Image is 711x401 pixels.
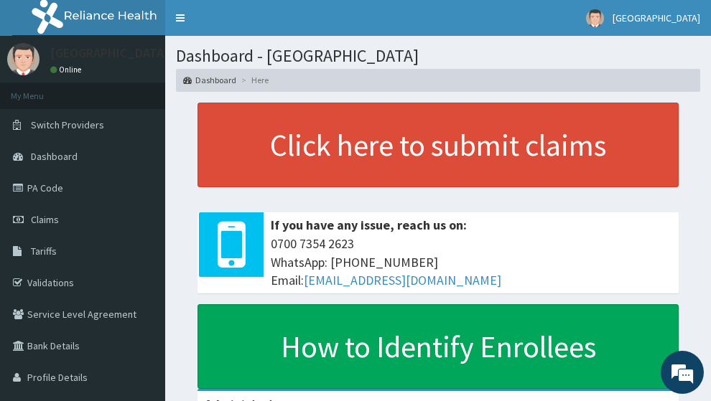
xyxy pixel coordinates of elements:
b: If you have any issue, reach us on: [271,217,467,233]
a: Online [50,65,85,75]
span: [GEOGRAPHIC_DATA] [613,11,700,24]
a: Click here to submit claims [197,103,679,187]
img: User Image [7,43,39,75]
span: 0700 7354 2623 WhatsApp: [PHONE_NUMBER] Email: [271,235,671,290]
h1: Dashboard - [GEOGRAPHIC_DATA] [176,47,700,65]
img: User Image [586,9,604,27]
li: Here [238,74,269,86]
span: Tariffs [31,245,57,258]
a: [EMAIL_ADDRESS][DOMAIN_NAME] [304,272,501,288]
span: Claims [31,213,59,226]
span: Switch Providers [31,118,104,131]
a: Dashboard [183,74,236,86]
a: How to Identify Enrollees [197,304,679,389]
span: Dashboard [31,150,78,163]
p: [GEOGRAPHIC_DATA] [50,47,169,60]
